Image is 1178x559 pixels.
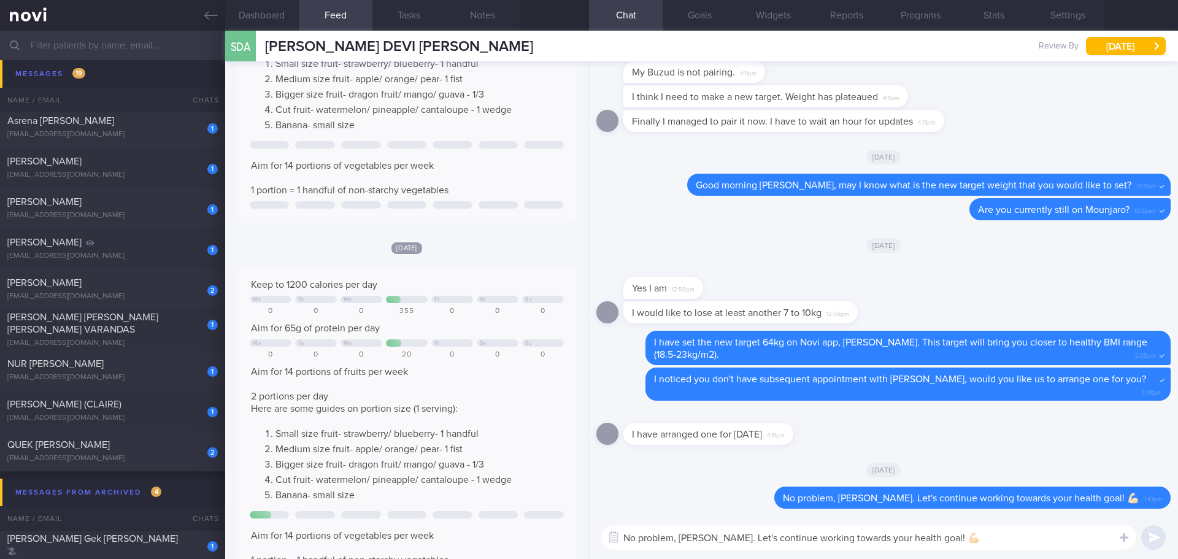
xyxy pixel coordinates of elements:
li: Small size fruit- strawberry/ blueberry- 1 handful [275,425,563,440]
div: 1 [207,366,218,377]
div: Messages from Archived [12,484,164,501]
span: 4 [151,487,161,497]
div: Mo [253,340,261,347]
span: [DATE] [866,238,901,253]
div: Fr [434,296,440,303]
span: [PERSON_NAME] [7,75,82,85]
div: 2 [207,285,218,296]
span: Review By [1039,41,1079,52]
span: No problem, [PERSON_NAME]. Let's continue working towards your health goal! 💪🏻 [783,493,1139,503]
span: Yes I am [632,283,667,293]
div: 0 [522,350,564,360]
div: 6 [207,83,218,93]
span: [DATE] [391,242,422,254]
span: 10:32am [1134,204,1156,215]
div: [EMAIL_ADDRESS][DOMAIN_NAME] [7,130,218,139]
span: 1 portion = 1 handful of non-starchy vegetables [251,185,448,195]
div: Su [525,296,532,303]
span: [PERSON_NAME] (CLAIRE) [7,399,121,409]
span: Aim for 14 portions of fruits per week [251,367,408,377]
span: 4:41pm [767,428,785,440]
div: 1 [207,164,218,174]
div: 1 [207,407,218,417]
li: Bigger size fruit- dragon fruit/ mango/ guava - 1/3 [275,85,563,101]
div: 0 [431,350,473,360]
button: [DATE] [1086,37,1166,55]
div: Fr [434,340,440,347]
div: Sa [480,340,487,347]
div: 0 [431,307,473,316]
li: Cut fruit- watermelon/ pineapple/ cantaloupe - 1 wedge [275,471,563,486]
li: Cut fruit- watermelon/ pineapple/ cantaloupe - 1 wedge [275,101,563,116]
span: 2:05pm [1135,349,1156,360]
div: 0 [341,307,382,316]
div: 2 [207,447,218,458]
div: 1 [207,204,218,215]
div: 0 [295,350,337,360]
div: 0 [477,350,518,360]
span: 2 portions per day [251,391,328,401]
div: Chats [176,506,225,531]
span: 1:43pm [1144,492,1162,504]
div: Tu [298,340,304,347]
span: Are you currently still on Mounjaro? [978,205,1130,215]
div: 1 [207,541,218,552]
span: My Buzud is not pairing. [632,67,735,77]
span: [PERSON_NAME] [7,156,82,166]
div: We [344,296,352,303]
span: 12:56pm [826,307,849,318]
div: Sa [480,296,487,303]
span: NUR [PERSON_NAME] [7,359,104,369]
span: I have set the new target 64kg on Novi app, [PERSON_NAME]. This target will bring you closer to h... [654,337,1147,360]
span: 2:08pm [1141,385,1162,397]
span: 12:56pm [672,282,695,294]
div: 1 [207,320,218,330]
div: 0 [522,307,564,316]
span: [PERSON_NAME] [7,278,82,288]
div: [EMAIL_ADDRESS][DOMAIN_NAME] [7,171,218,180]
span: I would like to lose at least another 7 to 10kg [632,308,822,318]
div: [EMAIL_ADDRESS][DOMAIN_NAME] [7,339,218,348]
span: QUEK [PERSON_NAME] [7,440,110,450]
span: Asrena [PERSON_NAME] [7,116,114,126]
span: Keep to 1200 calories per day [251,280,377,290]
span: I noticed you don't have subsequent appointment with [PERSON_NAME], would you like us to arrange ... [654,374,1146,384]
div: 20 [386,350,428,360]
div: SDA [222,23,259,71]
div: 355 [386,307,428,316]
div: [EMAIL_ADDRESS][DOMAIN_NAME] [7,292,218,301]
span: [PERSON_NAME] Gek [PERSON_NAME] [7,534,178,544]
span: Here are some guides on portion size (1 serving): [251,404,458,414]
li: Medium size fruit- apple/ orange/ pear- 1 fist [275,440,563,455]
span: 4:11pm [883,91,899,102]
span: 10:31am [1136,179,1156,191]
span: Aim for 65g of protein per day [251,323,380,333]
span: Finally I managed to pair it now. I have to wait an hour for updates [632,117,913,126]
span: [DATE] [866,150,901,164]
span: Aim for 14 portions of vegetables per week [251,531,434,541]
div: 0 [250,307,291,316]
li: Medium size fruit- apple/ orange/ pear- 1 fist [275,70,563,85]
div: 0 [295,307,337,316]
li: Small size fruit- strawberry/ blueberry- 1 handful [275,55,563,70]
div: [EMAIL_ADDRESS][DOMAIN_NAME] [7,252,218,261]
div: Su [525,340,532,347]
div: 0 [477,307,518,316]
div: [EMAIL_ADDRESS][DOMAIN_NAME] [7,90,218,99]
div: We [344,340,352,347]
span: [PERSON_NAME] [7,237,82,247]
div: Mo [253,296,261,303]
div: [EMAIL_ADDRESS][DOMAIN_NAME] [7,211,218,220]
div: 1 [207,123,218,134]
div: [EMAIL_ADDRESS][DOMAIN_NAME] [7,373,218,382]
span: I have arranged one for [DATE] [632,430,762,439]
li: Bigger size fruit- dragon fruit/ mango/ guava - 1/3 [275,455,563,471]
span: [PERSON_NAME] DEVI [PERSON_NAME] [265,39,533,54]
li: Banana- small size [275,486,563,501]
span: 4:11pm [740,66,756,78]
span: 4:13pm [918,115,936,127]
div: 1 [207,245,218,255]
div: Tu [298,296,304,303]
span: [PERSON_NAME] [PERSON_NAME] [PERSON_NAME] VARANDAS [7,312,158,334]
span: [DATE] [866,463,901,477]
